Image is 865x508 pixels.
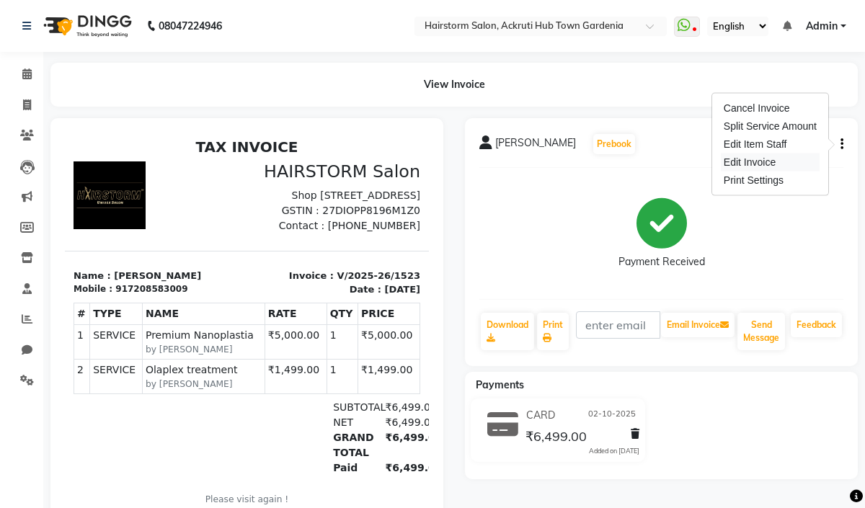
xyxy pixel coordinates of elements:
div: ₹6,499.00 [312,328,364,343]
div: Edit Item Staff [721,135,820,153]
span: Olaplex treatment [81,230,197,245]
span: Premium Nanoplastia [81,195,197,210]
img: logo [37,6,136,46]
p: Please visit again ! [9,360,355,373]
div: Added on [DATE] [589,446,639,456]
div: Mobile : [9,150,48,163]
div: ₹6,499.00 [312,282,364,298]
td: ₹1,499.00 [293,226,355,261]
span: CARD [526,408,555,423]
small: by [PERSON_NAME] [81,245,197,258]
div: Cancel Invoice [721,99,820,117]
button: Send Message [737,313,785,350]
h2: TAX INVOICE [9,6,355,23]
p: Shop [STREET_ADDRESS] [191,55,356,71]
div: View Invoice [50,63,858,107]
td: SERVICE [25,192,78,226]
td: 1 [9,192,25,226]
th: TYPE [25,170,78,192]
span: 02-10-2025 [588,408,636,423]
p: Date : [DATE] [191,150,356,164]
span: Admin [159,381,191,391]
span: Payments [476,378,524,391]
td: ₹1,499.00 [200,226,262,261]
a: Download [481,313,534,350]
div: Print Settings [721,171,820,190]
span: ₹6,499.00 [525,428,587,448]
div: Payment Received [618,254,705,269]
a: Print [537,313,569,350]
th: QTY [262,170,293,192]
td: ₹5,000.00 [293,192,355,226]
b: 08047224946 [159,6,222,46]
div: ₹6,499.00 [312,267,364,282]
div: ₹6,499.00 [312,298,364,328]
td: 2 [9,226,25,261]
div: Edit Invoice [721,153,820,171]
th: NAME [77,170,200,192]
p: GSTIN : 27DIOPP8196M1Z0 [191,71,356,86]
div: Paid [259,328,311,343]
div: Split Service Amount [721,117,820,135]
div: NET [259,282,311,298]
p: Contact : [PHONE_NUMBER] [191,86,356,101]
div: 917208583009 [50,150,123,163]
button: Email Invoice [661,313,735,337]
div: SUBTOTAL [259,267,311,282]
th: RATE [200,170,262,192]
th: # [9,170,25,192]
td: 1 [262,226,293,261]
p: Invoice : V/2025-26/1523 [191,136,356,151]
h3: HAIRSTORM Salon [191,29,356,50]
span: [PERSON_NAME] [495,135,576,156]
div: Generated By : at [DATE] 8:54 PM [9,380,355,393]
span: Admin [806,19,838,34]
a: Feedback [791,313,842,337]
small: by [PERSON_NAME] [81,210,197,223]
td: 1 [262,192,293,226]
td: ₹5,000.00 [200,192,262,226]
p: Name : [PERSON_NAME] [9,136,174,151]
div: GRAND TOTAL [259,298,311,328]
td: SERVICE [25,226,78,261]
th: PRICE [293,170,355,192]
input: enter email [576,311,660,339]
button: Prebook [593,134,635,154]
